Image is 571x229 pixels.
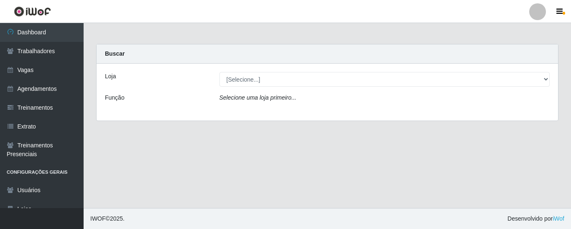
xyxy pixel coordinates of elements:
span: IWOF [90,215,106,222]
label: Loja [105,72,116,81]
a: iWof [553,215,564,222]
span: Desenvolvido por [507,214,564,223]
i: Selecione uma loja primeiro... [219,94,296,101]
label: Função [105,93,125,102]
span: © 2025 . [90,214,125,223]
strong: Buscar [105,50,125,57]
img: CoreUI Logo [14,6,51,17]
